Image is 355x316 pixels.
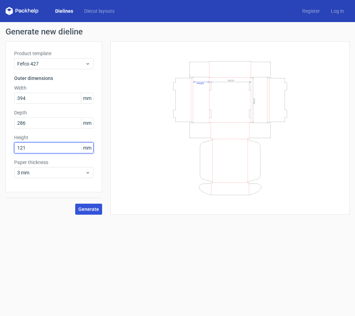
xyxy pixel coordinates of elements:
span: Generate [78,207,99,212]
a: Log in [325,8,349,14]
label: Width [14,84,93,91]
a: Diecut layouts [79,8,120,14]
span: mm [81,118,93,128]
h3: Outer dimensions [14,75,93,82]
span: mm [81,93,93,103]
text: Depth [253,98,256,104]
button: Generate [75,204,102,215]
text: Width [228,79,234,82]
label: Paper thickness [14,159,93,166]
text: Height [197,82,204,84]
span: 3 mm [17,169,85,176]
span: Fefco 427 [17,60,85,67]
label: Depth [14,109,93,116]
a: Register [297,8,325,14]
span: mm [81,143,93,153]
h1: Generate new dieline [6,28,349,36]
label: Product template [14,50,93,57]
a: Dielines [50,8,79,14]
label: Height [14,134,93,141]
